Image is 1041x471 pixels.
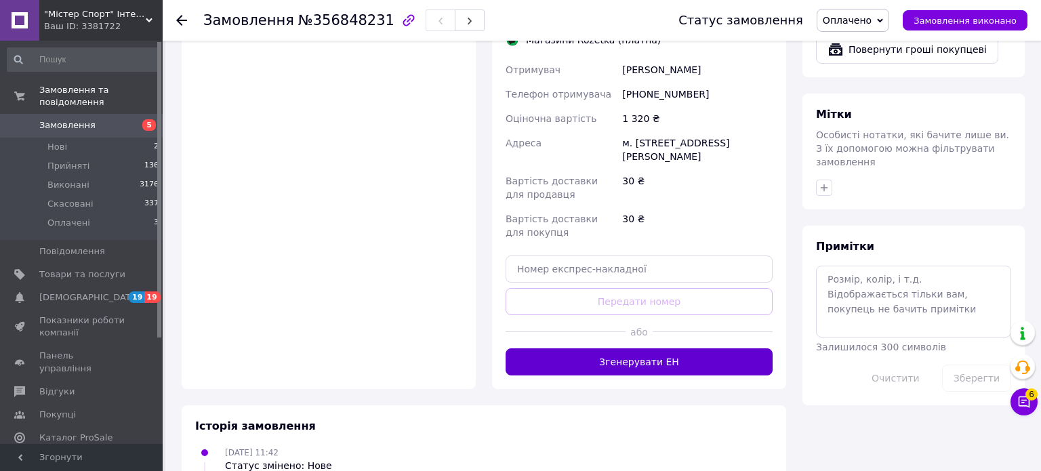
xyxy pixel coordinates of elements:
span: №356848231 [298,12,394,28]
span: або [626,325,652,339]
span: "Містер Спорт" Інтернет-магазин [44,8,146,20]
div: Ваш ID: 3381722 [44,20,163,33]
span: Оплачено [823,15,872,26]
span: [DATE] 11:42 [225,448,279,457]
span: 3 [154,217,159,229]
span: 337 [144,198,159,210]
span: Показники роботи компанії [39,314,125,339]
span: Нові [47,141,67,153]
span: Залишилося 300 символів [816,342,946,352]
span: Відгуки [39,386,75,398]
span: Оціночна вартість [506,113,596,124]
input: Номер експрес-накладної [506,255,773,283]
span: Вартість доставки для продавця [506,176,598,200]
span: Виконані [47,179,89,191]
span: 2 [154,141,159,153]
button: Повернути гроші покупцеві [816,35,998,64]
span: Телефон отримувача [506,89,611,100]
button: Замовлення виконано [903,10,1027,30]
span: Вартість доставки для покупця [506,213,598,238]
div: [PERSON_NAME] [619,58,775,82]
span: Примітки [816,240,874,253]
button: Згенерувати ЕН [506,348,773,375]
span: Покупці [39,409,76,421]
span: Скасовані [47,198,94,210]
span: Особисті нотатки, які бачите лише ви. З їх допомогою можна фільтрувати замовлення [816,129,1009,167]
span: 136 [144,160,159,172]
div: м. [STREET_ADDRESS][PERSON_NAME] [619,131,775,169]
input: Пошук [7,47,160,72]
div: 30 ₴ [619,207,775,245]
button: Чат з покупцем6 [1011,388,1038,415]
span: Оплачені [47,217,90,229]
span: Отримувач [506,64,560,75]
span: Замовлення [39,119,96,131]
span: 19 [129,291,144,303]
span: Замовлення та повідомлення [39,84,163,108]
span: Панель управління [39,350,125,374]
span: Прийняті [47,160,89,172]
span: 3176 [140,179,159,191]
span: Повідомлення [39,245,105,258]
span: 19 [144,291,160,303]
div: Повернутися назад [176,14,187,27]
span: Замовлення виконано [914,16,1017,26]
span: Адреса [506,138,542,148]
span: Історія замовлення [195,419,316,432]
span: Мітки [816,108,852,121]
div: 1 320 ₴ [619,106,775,131]
span: Замовлення [203,12,294,28]
span: Товари та послуги [39,268,125,281]
span: Каталог ProSale [39,432,113,444]
span: 6 [1025,388,1038,401]
span: 5 [142,119,156,131]
div: 30 ₴ [619,169,775,207]
div: [PHONE_NUMBER] [619,82,775,106]
div: Статус замовлення [678,14,803,27]
span: [DEMOGRAPHIC_DATA] [39,291,140,304]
